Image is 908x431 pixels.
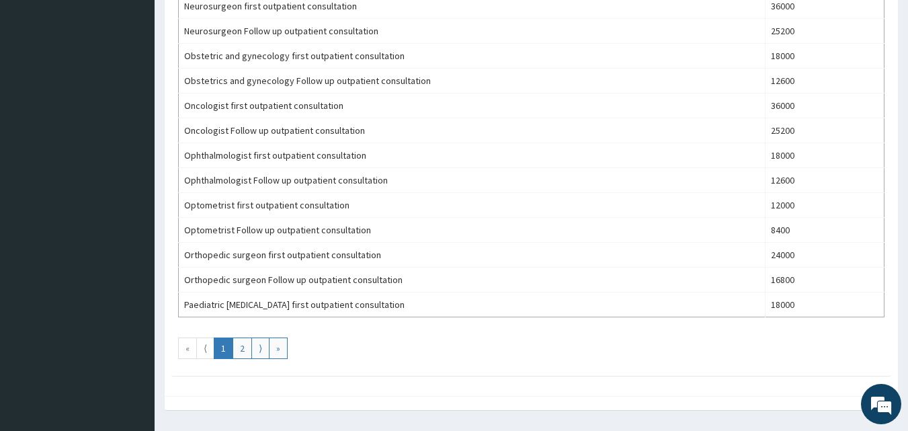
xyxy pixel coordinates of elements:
td: Ophthalmologist Follow up outpatient consultation [179,168,766,193]
td: Orthopedic surgeon Follow up outpatient consultation [179,268,766,292]
div: Minimize live chat window [220,7,253,39]
textarea: Type your message and hit 'Enter' [7,288,256,335]
td: Optometrist Follow up outpatient consultation [179,218,766,243]
td: Optometrist first outpatient consultation [179,193,766,218]
td: Obstetrics and gynecology Follow up outpatient consultation [179,69,766,93]
td: Paediatric [MEDICAL_DATA] first outpatient consultation [179,292,766,317]
td: 12000 [766,193,884,218]
td: 12600 [766,168,884,193]
a: Go to page number 1 [214,338,233,359]
td: Oncologist first outpatient consultation [179,93,766,118]
a: Go to page number 2 [233,338,252,359]
td: Orthopedic surgeon first outpatient consultation [179,243,766,268]
a: Go to next page [251,338,270,359]
td: 25200 [766,19,884,44]
a: Go to previous page [196,338,214,359]
span: We're online! [78,130,185,266]
div: Chat with us now [70,75,226,93]
td: 18000 [766,292,884,317]
td: Obstetric and gynecology first outpatient consultation [179,44,766,69]
td: 16800 [766,268,884,292]
td: Ophthalmologist first outpatient consultation [179,143,766,168]
img: d_794563401_company_1708531726252_794563401 [25,67,54,101]
a: Go to first page [178,338,197,359]
td: 18000 [766,143,884,168]
td: Neurosurgeon Follow up outpatient consultation [179,19,766,44]
td: Oncologist Follow up outpatient consultation [179,118,766,143]
td: 18000 [766,44,884,69]
td: 12600 [766,69,884,93]
td: 8400 [766,218,884,243]
td: 24000 [766,243,884,268]
td: 25200 [766,118,884,143]
td: 36000 [766,93,884,118]
a: Go to last page [269,338,288,359]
